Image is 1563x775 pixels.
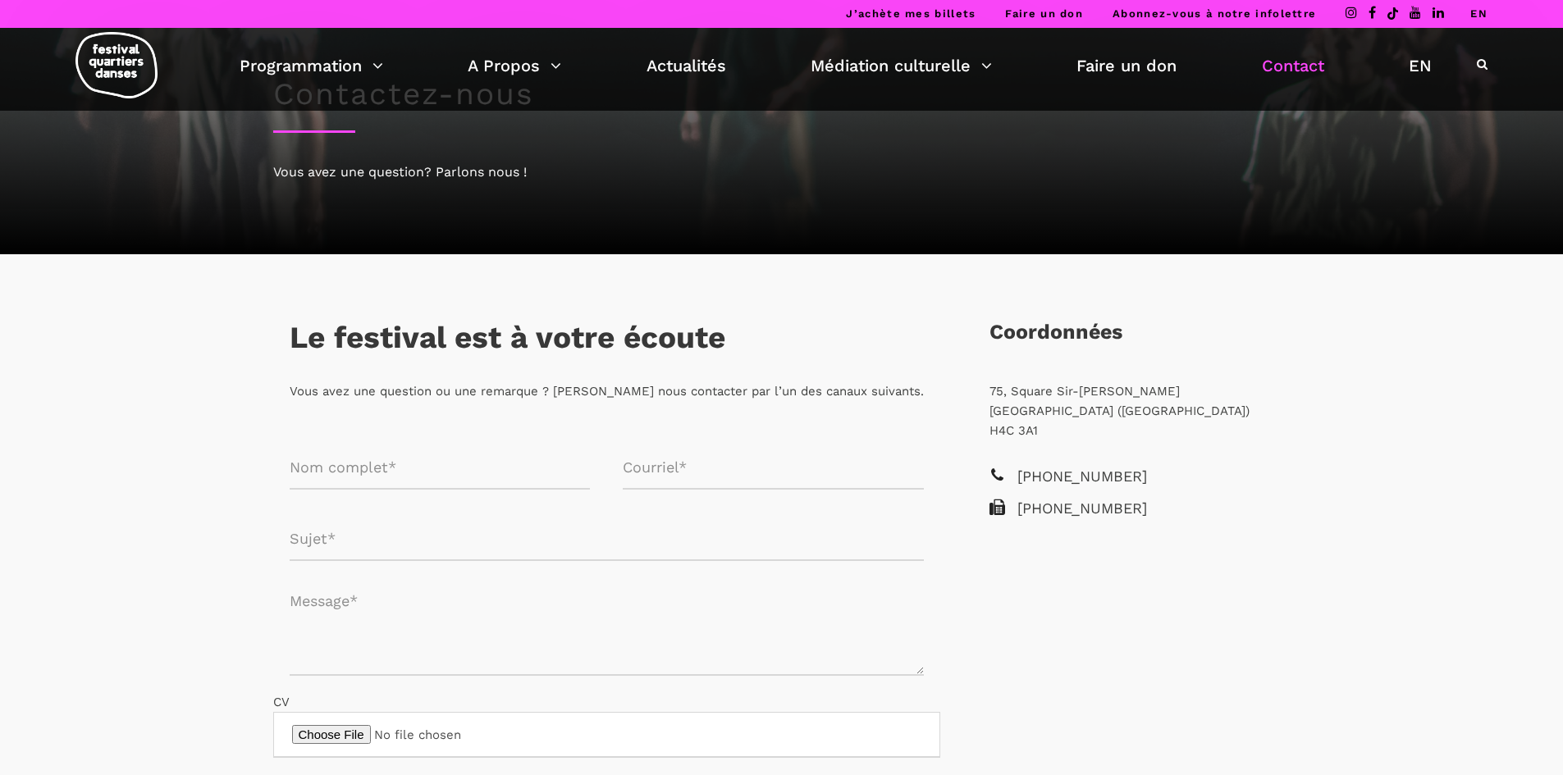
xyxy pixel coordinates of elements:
div: Vous avez une question? Parlons nous ! [273,162,1291,183]
a: EN [1470,7,1488,20]
input: Nom complet* [290,446,591,490]
span: [PHONE_NUMBER] [1017,465,1274,489]
h3: Le festival est à votre écoute [290,320,725,361]
a: Actualités [647,52,726,80]
a: EN [1409,52,1432,80]
input: Courriel* [623,446,924,490]
a: Contact [1262,52,1324,80]
a: Abonnez-vous à notre infolettre [1113,7,1316,20]
a: Médiation culturelle [811,52,992,80]
p: 75, Square Sir-[PERSON_NAME] [GEOGRAPHIC_DATA] ([GEOGRAPHIC_DATA]) H4C 3A1 [989,381,1274,440]
p: Vous avez une question ou une remarque ? [PERSON_NAME] nous contacter par l’un des canaux suivants. [290,381,924,401]
img: logo-fqd-med [75,32,158,98]
label: CV [273,695,940,758]
a: A Propos [468,52,561,80]
input: CV [273,712,940,758]
a: Faire un don [1005,7,1083,20]
a: Faire un don [1076,52,1177,80]
a: Programmation [240,52,383,80]
span: [PHONE_NUMBER] [1017,497,1274,521]
input: Sujet* [290,517,924,561]
a: J’achète mes billets [846,7,976,20]
h3: Coordonnées [989,320,1122,361]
